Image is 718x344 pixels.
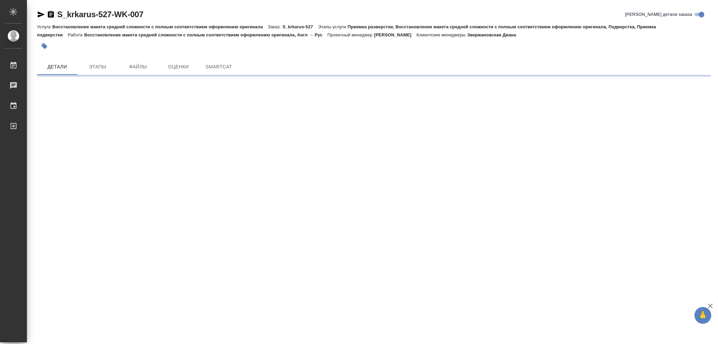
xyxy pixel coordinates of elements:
[625,11,692,18] span: [PERSON_NAME] детали заказа
[122,63,154,71] span: Файлы
[68,32,84,37] p: Работа
[37,10,45,19] button: Скопировать ссылку для ЯМессенджера
[57,10,143,19] a: S_krkarus-527-WK-007
[467,32,521,37] p: Звержановская Диана
[52,24,268,29] p: Восстановление макета средней сложности с полным соответствием оформлению оригинала
[697,308,709,322] span: 🙏
[37,24,52,29] p: Услуга
[328,32,374,37] p: Проектный менеджер
[268,24,282,29] p: Заказ:
[81,63,114,71] span: Этапы
[282,24,318,29] p: S_krkarus-527
[374,32,416,37] p: [PERSON_NAME]
[37,39,52,54] button: Добавить тэг
[162,63,195,71] span: Оценки
[84,32,328,37] p: Восстановление макета средней сложности с полным соответствием оформлению оригинала, Англ → Рус
[318,24,348,29] p: Этапы услуги
[694,307,711,324] button: 🙏
[41,63,73,71] span: Детали
[47,10,55,19] button: Скопировать ссылку
[203,63,235,71] span: SmartCat
[416,32,467,37] p: Клиентские менеджеры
